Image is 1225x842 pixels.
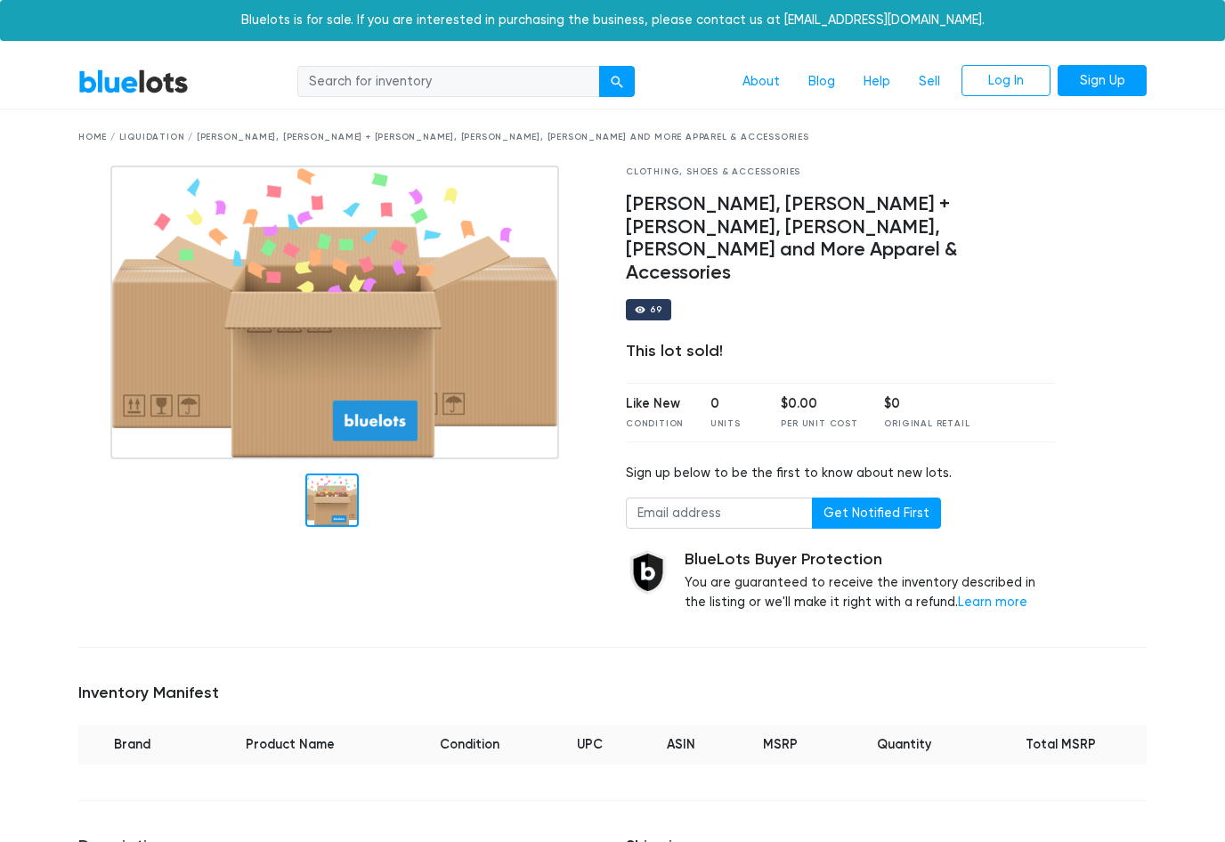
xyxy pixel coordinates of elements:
[833,725,975,765] th: Quantity
[958,595,1027,610] a: Learn more
[626,394,684,414] div: Like New
[685,550,1056,611] div: You are guaranteed to receive the inventory described in the listing or we'll make it right with ...
[110,166,559,459] img: box_graphic.png
[781,394,857,414] div: $0.00
[626,550,670,595] img: buyer_protection_shield-3b65640a83011c7d3ede35a8e5a80bfdfaa6a97447f0071c1475b91a4b0b3d01.png
[710,394,755,414] div: 0
[884,394,969,414] div: $0
[685,550,1056,570] h5: BlueLots Buyer Protection
[905,65,954,99] a: Sell
[626,417,684,431] div: Condition
[78,131,1147,144] div: Home / Liquidation / [PERSON_NAME], [PERSON_NAME] + [PERSON_NAME], [PERSON_NAME], [PERSON_NAME] a...
[78,684,1147,703] h5: Inventory Manifest
[650,305,662,314] div: 69
[626,464,1056,483] div: Sign up below to be the first to know about new lots.
[393,725,546,765] th: Condition
[297,66,600,98] input: Search for inventory
[728,65,794,99] a: About
[1058,65,1147,97] a: Sign Up
[626,342,1056,361] div: This lot sold!
[626,498,813,530] input: Email address
[626,166,1056,179] div: Clothing, Shoes & Accessories
[812,498,941,530] button: Get Notified First
[961,65,1051,97] a: Log In
[78,69,189,94] a: BlueLots
[626,193,1056,286] h4: [PERSON_NAME], [PERSON_NAME] + [PERSON_NAME], [PERSON_NAME], [PERSON_NAME] and More Apparel & Acc...
[710,417,755,431] div: Units
[975,725,1147,765] th: Total MSRP
[634,725,727,765] th: ASIN
[187,725,394,765] th: Product Name
[849,65,905,99] a: Help
[884,417,969,431] div: Original Retail
[546,725,634,765] th: UPC
[727,725,832,765] th: MSRP
[78,725,187,765] th: Brand
[781,417,857,431] div: Per Unit Cost
[794,65,849,99] a: Blog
